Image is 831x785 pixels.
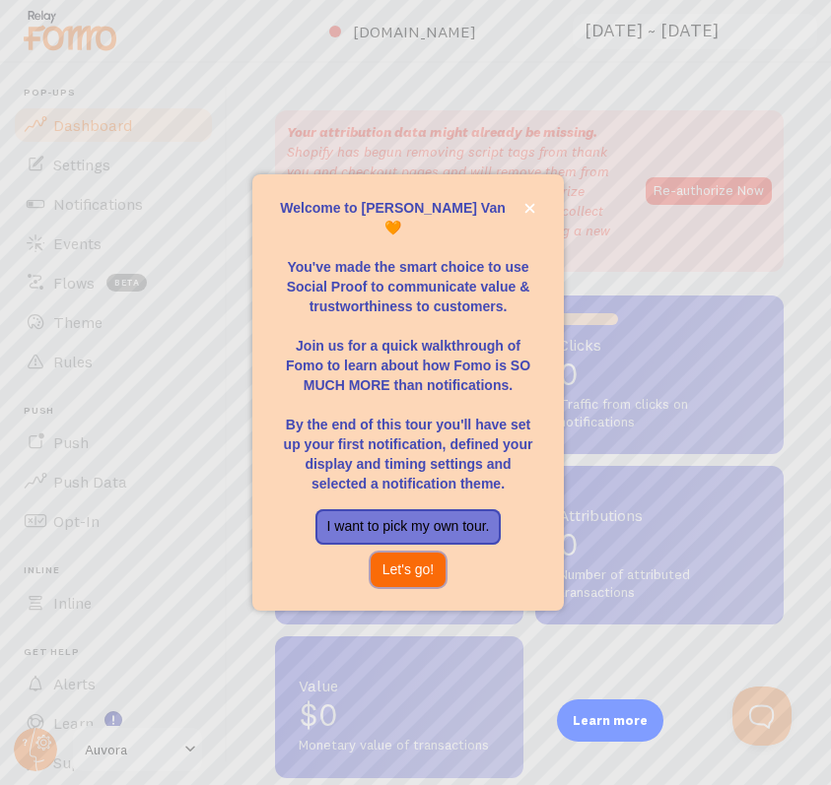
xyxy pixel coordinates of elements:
p: Welcome to [PERSON_NAME] Van 🧡 [276,198,539,237]
button: close, [519,198,540,219]
button: I want to pick my own tour. [315,509,502,545]
p: By the end of this tour you'll have set up your first notification, defined your display and timi... [276,395,539,493]
p: Join us for a quick walkthrough of Fomo to learn about how Fomo is SO MUCH MORE than notifications. [276,316,539,395]
button: Let's go! [371,553,447,588]
div: Welcome to Fomo, Khang Van 🧡You&amp;#39;ve made the smart choice to use Social Proof to communica... [252,174,563,611]
p: Learn more [573,711,648,730]
p: You've made the smart choice to use Social Proof to communicate value & trustworthiness to custom... [276,237,539,316]
div: Learn more [557,699,663,742]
